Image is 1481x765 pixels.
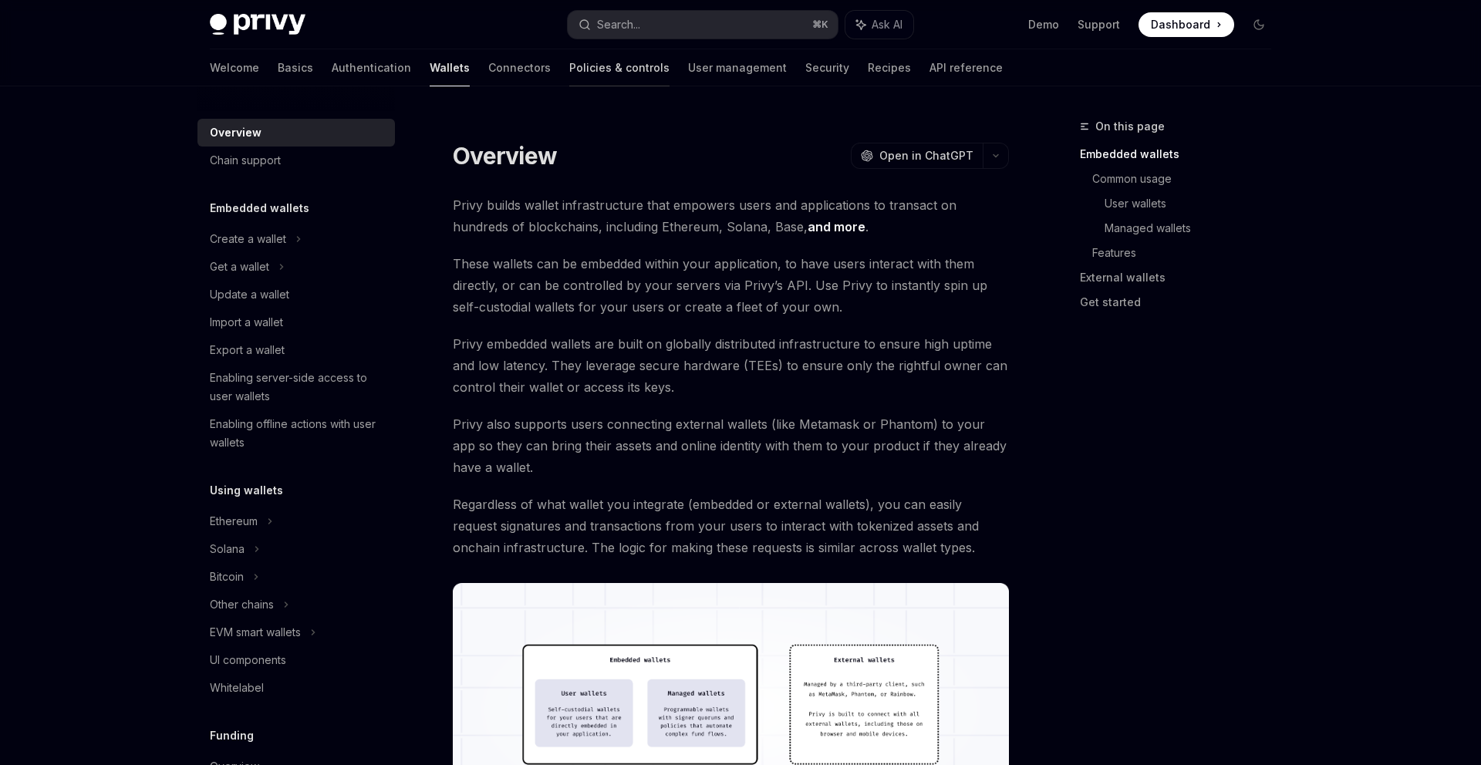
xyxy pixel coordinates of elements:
[210,341,285,359] div: Export a wallet
[210,49,259,86] a: Welcome
[453,494,1009,558] span: Regardless of what wallet you integrate (embedded or external wallets), you can easily request si...
[210,568,244,586] div: Bitcoin
[453,142,557,170] h1: Overview
[453,253,1009,318] span: These wallets can be embedded within your application, to have users interact with them directly,...
[197,364,395,410] a: Enabling server-side access to user wallets
[805,49,849,86] a: Security
[278,49,313,86] a: Basics
[1092,241,1284,265] a: Features
[845,11,913,39] button: Ask AI
[1092,167,1284,191] a: Common usage
[210,14,305,35] img: dark logo
[851,143,983,169] button: Open in ChatGPT
[210,151,281,170] div: Chain support
[197,410,395,457] a: Enabling offline actions with user wallets
[1095,117,1165,136] span: On this page
[197,119,395,147] a: Overview
[210,623,301,642] div: EVM smart wallets
[1247,12,1271,37] button: Toggle dark mode
[210,651,286,669] div: UI components
[453,194,1009,238] span: Privy builds wallet infrastructure that empowers users and applications to transact on hundreds o...
[210,285,289,304] div: Update a wallet
[210,481,283,500] h5: Using wallets
[210,369,386,406] div: Enabling server-side access to user wallets
[197,336,395,364] a: Export a wallet
[332,49,411,86] a: Authentication
[210,595,274,614] div: Other chains
[453,413,1009,478] span: Privy also supports users connecting external wallets (like Metamask or Phantom) to your app so t...
[197,147,395,174] a: Chain support
[210,726,254,745] h5: Funding
[197,646,395,674] a: UI components
[488,49,551,86] a: Connectors
[210,679,264,697] div: Whitelabel
[1080,142,1284,167] a: Embedded wallets
[1078,17,1120,32] a: Support
[597,15,640,34] div: Search...
[868,49,911,86] a: Recipes
[210,313,283,332] div: Import a wallet
[210,540,245,558] div: Solana
[1151,17,1210,32] span: Dashboard
[1028,17,1059,32] a: Demo
[879,148,973,163] span: Open in ChatGPT
[430,49,470,86] a: Wallets
[872,17,902,32] span: Ask AI
[197,674,395,702] a: Whitelabel
[210,415,386,452] div: Enabling offline actions with user wallets
[453,333,1009,398] span: Privy embedded wallets are built on globally distributed infrastructure to ensure high uptime and...
[1080,265,1284,290] a: External wallets
[929,49,1003,86] a: API reference
[210,123,261,142] div: Overview
[210,512,258,531] div: Ethereum
[568,11,838,39] button: Search...⌘K
[1105,216,1284,241] a: Managed wallets
[1105,191,1284,216] a: User wallets
[197,308,395,336] a: Import a wallet
[197,281,395,308] a: Update a wallet
[210,199,309,217] h5: Embedded wallets
[688,49,787,86] a: User management
[1139,12,1234,37] a: Dashboard
[569,49,670,86] a: Policies & controls
[210,230,286,248] div: Create a wallet
[808,219,865,235] a: and more
[812,19,828,31] span: ⌘ K
[1080,290,1284,315] a: Get started
[210,258,269,276] div: Get a wallet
